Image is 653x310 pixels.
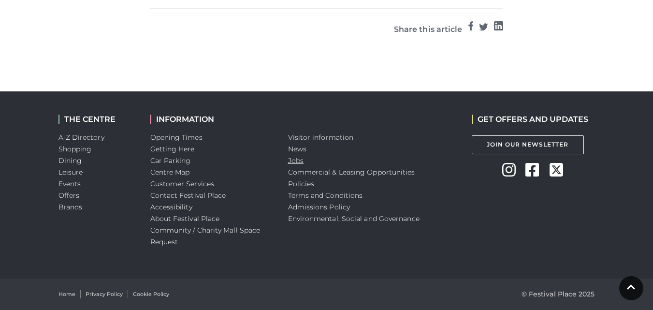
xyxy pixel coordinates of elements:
a: Environmental, Social and Governance [288,214,420,223]
a: Customer Services [150,179,215,188]
a: Facebook [468,20,473,36]
img: Google [494,21,503,30]
a: Home [58,290,75,298]
h3: Share this article [394,22,463,34]
a: Terms and Conditions [288,191,363,200]
img: Twitter [479,21,488,31]
a: News [288,145,306,153]
a: Privacy Policy [86,290,123,298]
a: Car Parking [150,156,191,165]
a: Admissions Policy [288,203,350,211]
a: Brands [58,203,83,211]
a: Offers [58,191,80,200]
p: © Festival Place 2025 [522,288,595,300]
a: Commercial & Leasing Opportunities [288,168,415,177]
h2: INFORMATION [150,115,274,124]
h2: THE CENTRE [58,115,136,124]
a: Getting Here [150,145,195,153]
a: Cookie Policy [133,290,169,298]
a: About Festival Place [150,214,220,223]
a: A-Z Directory [58,133,104,142]
a: Dining [58,156,82,165]
a: Jobs [288,156,304,165]
a: Twitter [479,20,488,36]
h2: GET OFFERS AND UPDATES [472,115,588,124]
a: Policies [288,179,315,188]
a: Leisure [58,168,83,177]
a: Visitor information [288,133,354,142]
a: Shopping [58,145,92,153]
a: Contact Festival Place [150,191,226,200]
a: Centre Map [150,168,190,177]
a: Events [58,179,81,188]
a: LinkedIn [494,20,503,36]
a: Community / Charity Mall Space Request [150,226,261,246]
a: Join Our Newsletter [472,135,584,154]
img: Facebook [468,21,473,30]
a: Opening Times [150,133,203,142]
a: Accessibility [150,203,192,211]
